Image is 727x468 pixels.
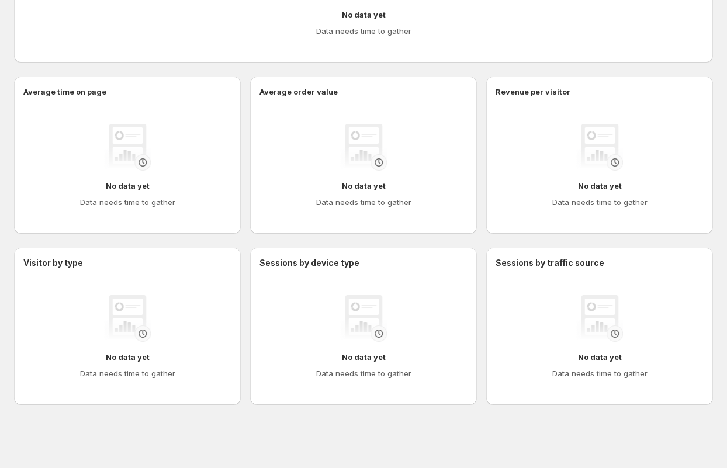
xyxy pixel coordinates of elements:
h3: Sessions by device type [259,257,359,269]
h4: Data needs time to gather [552,368,648,379]
h4: No data yet [342,9,386,20]
h4: Data needs time to gather [80,368,175,379]
h4: No data yet [578,351,622,363]
h4: No data yet [106,180,150,192]
h4: Data needs time to gather [316,196,411,208]
img: No data yet [340,124,387,171]
h4: Data needs time to gather [316,25,411,37]
img: No data yet [576,124,623,171]
h3: Revenue per visitor [496,86,570,98]
h4: No data yet [106,351,150,363]
img: No data yet [340,295,387,342]
img: No data yet [104,124,151,171]
h4: Data needs time to gather [316,368,411,379]
h3: Sessions by traffic source [496,257,604,269]
h3: Average time on page [23,86,106,98]
img: No data yet [104,295,151,342]
h4: No data yet [342,180,386,192]
h4: Data needs time to gather [552,196,648,208]
h3: Visitor by type [23,257,83,269]
h4: No data yet [342,351,386,363]
h4: No data yet [578,180,622,192]
h3: Average order value [259,86,338,98]
img: No data yet [576,295,623,342]
h4: Data needs time to gather [80,196,175,208]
